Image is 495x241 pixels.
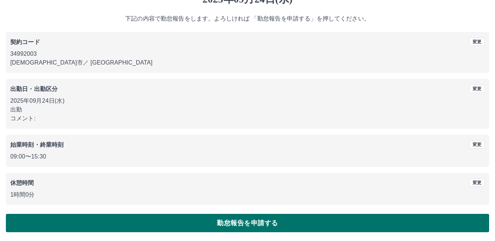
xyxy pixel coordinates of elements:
[469,85,485,93] button: 変更
[6,14,489,23] p: 下記の内容で勤怠報告をします。よろしければ 「勤怠報告を申請する」を押してください。
[469,179,485,187] button: 変更
[10,152,485,161] p: 09:00 〜 15:30
[10,96,485,105] p: 2025年09月24日(水)
[10,105,485,114] p: 出勤
[469,140,485,149] button: 変更
[10,86,58,92] b: 出勤日・出勤区分
[10,180,34,186] b: 休憩時間
[10,58,485,67] p: [DEMOGRAPHIC_DATA]市 ／ [GEOGRAPHIC_DATA]
[10,39,40,45] b: 契約コード
[10,50,485,58] p: 34992003
[10,114,485,123] p: コメント:
[10,190,485,199] p: 1時間0分
[6,214,489,232] button: 勤怠報告を申請する
[10,142,63,148] b: 始業時刻・終業時刻
[469,38,485,46] button: 変更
